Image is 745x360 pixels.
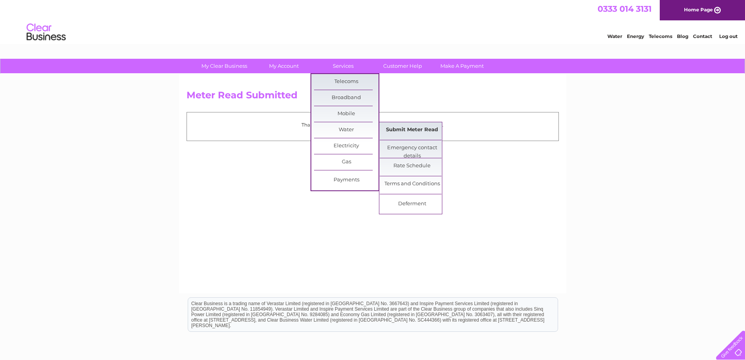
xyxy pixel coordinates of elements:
a: Submit Meter Read [380,122,444,138]
p: Thank you for your time, your meter read has been received. [191,121,555,128]
a: Rate Schedule [380,158,444,174]
img: logo.png [26,20,66,44]
a: Electricity [314,138,379,154]
a: Water [607,33,622,39]
a: Services [311,59,375,73]
a: Make A Payment [430,59,494,73]
a: Terms and Conditions [380,176,444,192]
a: Blog [677,33,688,39]
a: My Clear Business [192,59,257,73]
a: Gas [314,154,379,170]
a: Log out [719,33,738,39]
a: Energy [627,33,644,39]
a: Customer Help [370,59,435,73]
a: Emergency contact details [380,140,444,156]
a: 0333 014 3131 [598,4,652,14]
a: Broadband [314,90,379,106]
a: Contact [693,33,712,39]
a: Telecoms [649,33,672,39]
h2: Meter Read Submitted [187,90,559,105]
div: Clear Business is a trading name of Verastar Limited (registered in [GEOGRAPHIC_DATA] No. 3667643... [188,4,558,38]
a: Telecoms [314,74,379,90]
a: Mobile [314,106,379,122]
a: Water [314,122,379,138]
a: Deferment [380,196,444,212]
a: My Account [251,59,316,73]
a: Payments [314,172,379,188]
